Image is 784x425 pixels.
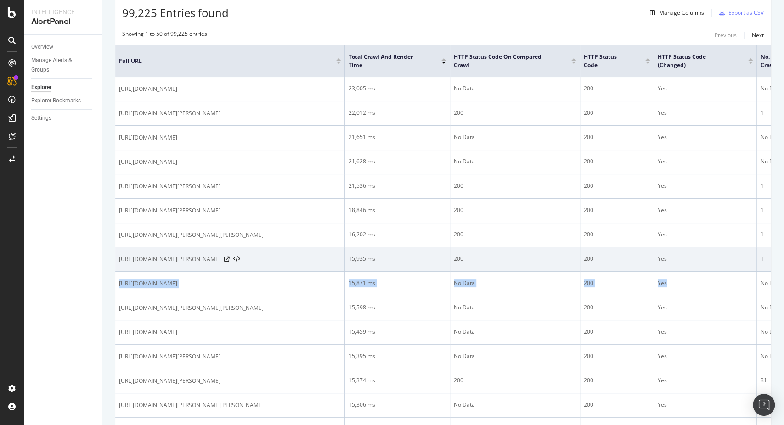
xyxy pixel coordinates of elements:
a: Overview [31,42,95,52]
div: 200 [454,206,576,214]
div: 200 [454,182,576,190]
a: Visit Online Page [224,257,230,262]
div: Yes [658,401,753,409]
span: [URL][DOMAIN_NAME][PERSON_NAME] [119,376,220,386]
div: AlertPanel [31,17,94,27]
a: Settings [31,113,95,123]
div: 15,871 ms [349,279,446,287]
div: Previous [715,31,737,39]
div: No Data [454,401,576,409]
div: No Data [454,303,576,312]
div: Yes [658,376,753,385]
a: Explorer [31,83,95,92]
button: Manage Columns [646,7,704,18]
div: Yes [658,133,753,141]
div: Yes [658,84,753,93]
button: Previous [715,30,737,41]
div: Settings [31,113,51,123]
span: [URL][DOMAIN_NAME][PERSON_NAME] [119,255,220,264]
span: [URL][DOMAIN_NAME][PERSON_NAME][PERSON_NAME] [119,401,264,410]
div: No Data [454,133,576,141]
div: 200 [584,279,650,287]
div: Yes [658,206,753,214]
span: Total Crawl and Render Time [349,53,428,69]
div: 200 [584,376,650,385]
div: No Data [454,328,576,336]
div: Manage Alerts & Groups [31,56,86,75]
span: HTTP Status Code On Compared Crawl [454,53,558,69]
span: HTTP Status Code (Changed) [658,53,734,69]
div: 200 [584,303,650,312]
div: Showing 1 to 50 of 99,225 entries [122,30,207,41]
div: 15,395 ms [349,352,446,360]
div: 200 [584,206,650,214]
span: Full URL [119,57,322,65]
div: 200 [584,133,650,141]
div: Next [752,31,764,39]
span: [URL][DOMAIN_NAME] [119,157,177,167]
div: Yes [658,303,753,312]
span: [URL][DOMAIN_NAME] [119,279,177,288]
button: Next [752,30,764,41]
div: 200 [454,255,576,263]
a: Manage Alerts & Groups [31,56,95,75]
div: 21,651 ms [349,133,446,141]
div: Yes [658,279,753,287]
div: Yes [658,109,753,117]
div: Open Intercom Messenger [753,394,775,416]
div: 200 [584,109,650,117]
div: Yes [658,182,753,190]
div: Export as CSV [728,9,764,17]
div: No Data [454,84,576,93]
a: Explorer Bookmarks [31,96,95,106]
div: 23,005 ms [349,84,446,93]
div: 200 [584,352,650,360]
div: Explorer Bookmarks [31,96,81,106]
span: 99,225 Entries found [122,5,229,20]
button: View HTML Source [233,256,240,263]
div: Yes [658,352,753,360]
div: 15,935 ms [349,255,446,263]
div: 200 [584,255,650,263]
div: 200 [584,84,650,93]
button: Export as CSV [716,6,764,20]
div: 18,846 ms [349,206,446,214]
div: 200 [584,328,650,336]
span: [URL][DOMAIN_NAME][PERSON_NAME] [119,352,220,361]
div: 200 [584,157,650,166]
div: 15,374 ms [349,376,446,385]
span: [URL][DOMAIN_NAME][PERSON_NAME] [119,182,220,191]
div: 200 [584,401,650,409]
div: 15,598 ms [349,303,446,312]
div: 15,306 ms [349,401,446,409]
span: [URL][DOMAIN_NAME][PERSON_NAME] [119,109,220,118]
div: Explorer [31,83,51,92]
div: 200 [454,376,576,385]
span: [URL][DOMAIN_NAME] [119,328,177,337]
div: Overview [31,42,53,52]
div: 16,202 ms [349,230,446,239]
div: 200 [584,230,650,239]
div: 200 [584,182,650,190]
div: 200 [454,109,576,117]
span: [URL][DOMAIN_NAME][PERSON_NAME][PERSON_NAME] [119,303,264,313]
div: Yes [658,255,753,263]
span: HTTP Status Code [584,53,632,69]
div: 15,459 ms [349,328,446,336]
div: No Data [454,157,576,166]
div: Yes [658,157,753,166]
span: [URL][DOMAIN_NAME][PERSON_NAME] [119,206,220,215]
div: No Data [454,352,576,360]
span: [URL][DOMAIN_NAME] [119,133,177,142]
div: No Data [454,279,576,287]
div: 21,628 ms [349,157,446,166]
div: 200 [454,230,576,239]
div: Yes [658,230,753,239]
div: Intelligence [31,7,94,17]
div: 21,536 ms [349,182,446,190]
span: [URL][DOMAIN_NAME] [119,84,177,94]
div: 22,012 ms [349,109,446,117]
div: Manage Columns [659,9,704,17]
span: [URL][DOMAIN_NAME][PERSON_NAME][PERSON_NAME] [119,230,264,240]
div: Yes [658,328,753,336]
